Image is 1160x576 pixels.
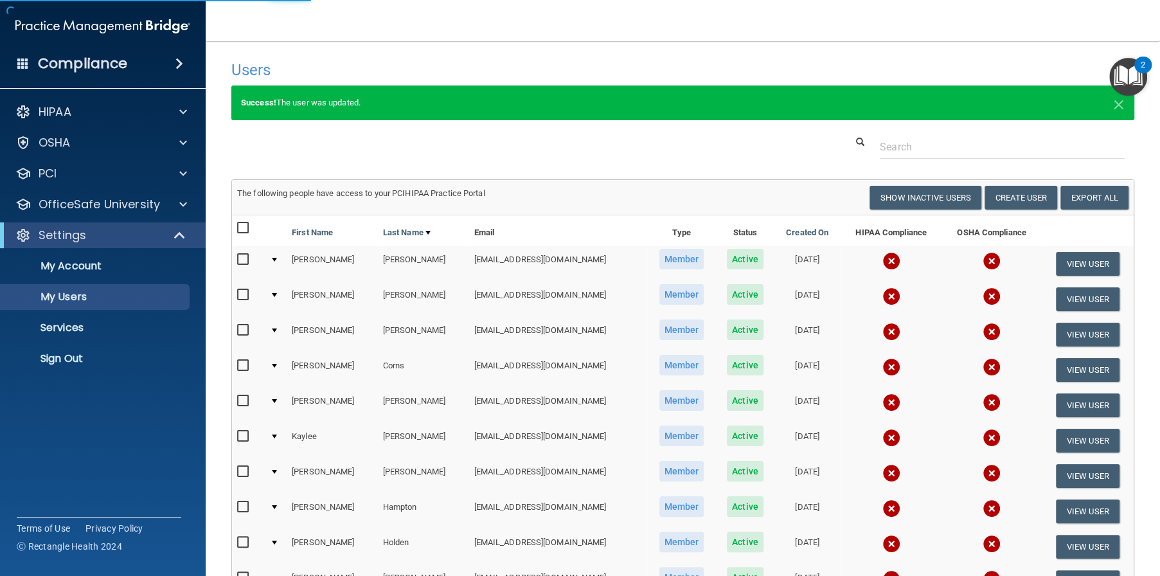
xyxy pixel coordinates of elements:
span: Active [727,426,763,446]
td: [EMAIL_ADDRESS][DOMAIN_NAME] [468,282,647,317]
div: 2 [1141,65,1145,82]
th: OSHA Compliance [942,215,1041,246]
td: [PERSON_NAME] [287,458,378,494]
button: View User [1056,393,1120,417]
button: Open Resource Center, 2 new notifications [1109,58,1147,96]
td: [EMAIL_ADDRESS][DOMAIN_NAME] [468,352,647,388]
a: Settings [15,228,186,243]
td: [DATE] [774,529,841,564]
img: cross.ca9f0e7f.svg [983,429,1001,447]
img: cross.ca9f0e7f.svg [882,323,900,341]
strong: Success! [241,98,276,107]
td: [EMAIL_ADDRESS][DOMAIN_NAME] [468,388,647,423]
th: HIPAA Compliance [840,215,941,246]
td: [DATE] [774,423,841,458]
td: [EMAIL_ADDRESS][DOMAIN_NAME] [468,458,647,494]
button: View User [1056,358,1120,382]
img: PMB logo [15,14,190,39]
td: [PERSON_NAME] [287,388,378,423]
td: [PERSON_NAME] [287,246,378,282]
p: Services [8,321,184,334]
img: cross.ca9f0e7f.svg [983,252,1001,270]
img: cross.ca9f0e7f.svg [882,287,900,305]
p: PCI [39,166,57,181]
img: cross.ca9f0e7f.svg [983,287,1001,305]
iframe: Drift Widget Chat Controller [938,485,1145,536]
span: Member [659,249,704,269]
p: My Account [8,260,184,273]
td: [EMAIL_ADDRESS][DOMAIN_NAME] [468,317,647,352]
img: cross.ca9f0e7f.svg [983,393,1001,411]
td: [DATE] [774,352,841,388]
span: × [1113,90,1125,116]
td: [DATE] [774,282,841,317]
input: Search [880,135,1125,159]
span: Active [727,319,763,340]
td: [PERSON_NAME] [287,282,378,317]
span: Active [727,532,763,552]
div: The user was updated. [231,85,1134,120]
img: cross.ca9f0e7f.svg [882,252,900,270]
td: [EMAIL_ADDRESS][DOMAIN_NAME] [468,529,647,564]
p: My Users [8,291,184,303]
span: Active [727,284,763,305]
span: Member [659,461,704,482]
td: [PERSON_NAME] [378,458,469,494]
span: Member [659,319,704,340]
td: [PERSON_NAME] [287,317,378,352]
td: [PERSON_NAME] [378,282,469,317]
a: HIPAA [15,104,187,120]
th: Email [468,215,647,246]
img: cross.ca9f0e7f.svg [882,429,900,447]
a: Last Name [383,225,431,240]
td: [DATE] [774,388,841,423]
td: [PERSON_NAME] [378,246,469,282]
td: [PERSON_NAME] [378,388,469,423]
td: [EMAIL_ADDRESS][DOMAIN_NAME] [468,246,647,282]
th: Status [716,215,774,246]
td: [PERSON_NAME] [287,352,378,388]
p: HIPAA [39,104,71,120]
button: Create User [985,186,1057,210]
button: View User [1056,535,1120,559]
span: Active [727,355,763,375]
td: [PERSON_NAME] [287,494,378,529]
button: View User [1056,323,1120,346]
button: View User [1056,287,1120,311]
button: Show Inactive Users [870,186,981,210]
td: [PERSON_NAME] [287,529,378,564]
span: Member [659,390,704,411]
td: [EMAIL_ADDRESS][DOMAIN_NAME] [468,494,647,529]
span: Ⓒ Rectangle Health 2024 [17,540,122,553]
p: Settings [39,228,86,243]
td: Corns [378,352,469,388]
a: Terms of Use [17,522,70,535]
a: Export All [1060,186,1129,210]
span: Member [659,284,704,305]
span: Active [727,249,763,269]
td: [DATE] [774,458,841,494]
button: View User [1056,464,1120,488]
td: [EMAIL_ADDRESS][DOMAIN_NAME] [468,423,647,458]
a: PCI [15,166,187,181]
img: cross.ca9f0e7f.svg [882,535,900,553]
a: First Name [292,225,333,240]
img: cross.ca9f0e7f.svg [983,323,1001,341]
button: View User [1056,252,1120,276]
td: Hampton [378,494,469,529]
img: cross.ca9f0e7f.svg [882,464,900,482]
img: cross.ca9f0e7f.svg [983,535,1001,553]
span: Member [659,426,704,446]
button: View User [1056,429,1120,453]
span: Active [727,496,763,517]
td: [DATE] [774,246,841,282]
a: Created On [786,225,828,240]
td: [DATE] [774,494,841,529]
span: Member [659,532,704,552]
img: cross.ca9f0e7f.svg [882,393,900,411]
p: OfficeSafe University [39,197,160,212]
span: The following people have access to your PCIHIPAA Practice Portal [237,188,485,198]
td: Holden [378,529,469,564]
p: Sign Out [8,352,184,365]
span: Active [727,390,763,411]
